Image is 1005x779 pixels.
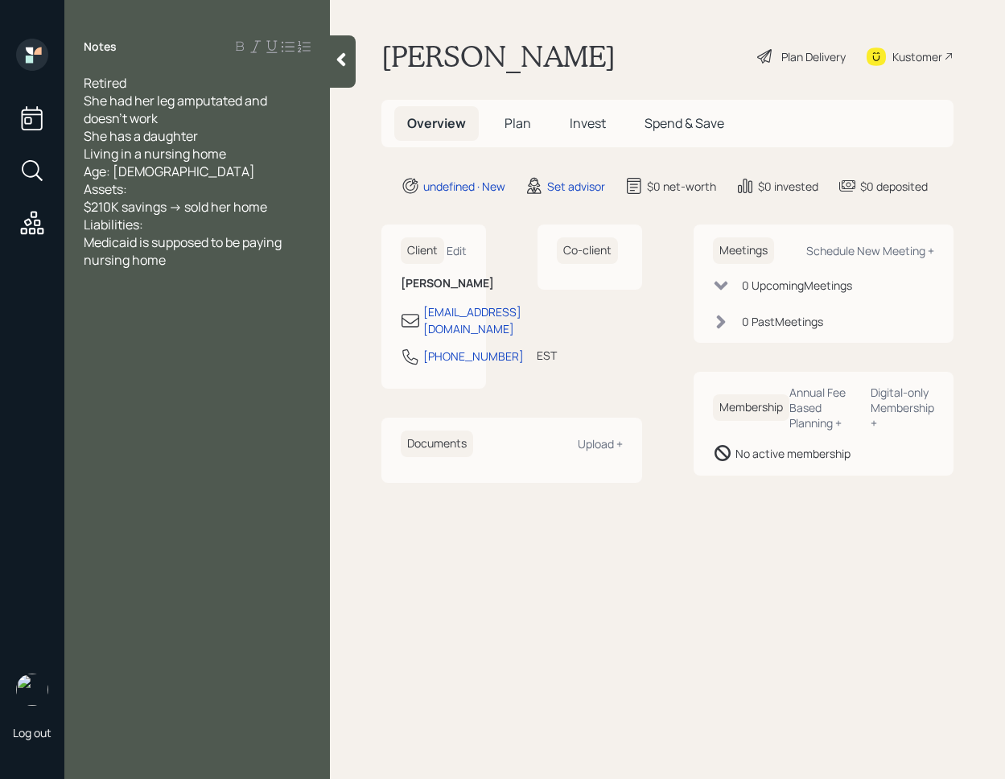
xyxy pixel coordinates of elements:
img: retirable_logo.png [16,674,48,706]
span: $210K savings -> sold her home [84,198,267,216]
div: No active membership [735,445,851,462]
div: [PHONE_NUMBER] [423,348,524,365]
span: She has a daughter [84,127,198,145]
div: Schedule New Meeting + [806,243,934,258]
span: Retired [84,74,126,92]
div: Edit [447,243,467,258]
div: $0 net-worth [647,178,716,195]
div: Upload + [578,436,623,451]
div: Kustomer [892,48,942,65]
h1: [PERSON_NAME] [381,39,616,74]
div: Digital-only Membership + [871,385,934,431]
div: Annual Fee Based Planning + [789,385,859,431]
div: Set advisor [547,178,605,195]
span: Liabilities: [84,216,143,233]
span: Living in a nursing home [84,145,226,163]
div: $0 invested [758,178,818,195]
span: Plan [505,114,531,132]
div: 0 Past Meeting s [742,313,823,330]
div: 0 Upcoming Meeting s [742,277,852,294]
div: $0 deposited [860,178,928,195]
span: Spend & Save [645,114,724,132]
span: Age: [DEMOGRAPHIC_DATA] [84,163,255,180]
h6: Membership [713,394,789,421]
div: Plan Delivery [781,48,846,65]
span: Invest [570,114,606,132]
span: Assets: [84,180,127,198]
h6: Client [401,237,444,264]
span: Overview [407,114,466,132]
div: Log out [13,725,51,740]
h6: Meetings [713,237,774,264]
span: Medicaid is supposed to be paying nursing home [84,233,284,269]
div: [EMAIL_ADDRESS][DOMAIN_NAME] [423,303,521,337]
h6: [PERSON_NAME] [401,277,467,291]
h6: Co-client [557,237,618,264]
label: Notes [84,39,117,55]
span: She had her leg amputated and doesn't work [84,92,270,127]
div: undefined · New [423,178,505,195]
h6: Documents [401,431,473,457]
